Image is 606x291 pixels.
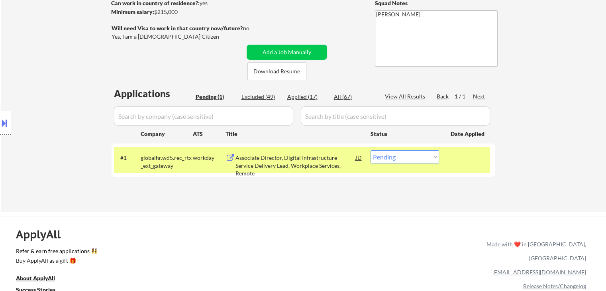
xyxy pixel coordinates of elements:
a: About ApplyAll [16,274,66,284]
div: All (67) [334,93,374,101]
div: Associate Director, Digital Infrastructure Service Delivery Lead, Workplace Services, Remote [235,154,356,177]
div: View All Results [385,92,428,100]
strong: Will need Visa to work in that country now/future?: [112,25,244,31]
a: Refer & earn free applications 👯‍♀️ [16,248,320,257]
u: About ApplyAll [16,275,55,281]
div: Buy ApplyAll as a gift 🎁 [16,258,96,263]
div: JD [355,150,363,165]
div: ATS [193,130,226,138]
div: Applied (17) [287,93,327,101]
a: Buy ApplyAll as a gift 🎁 [16,257,96,267]
div: Date Applied [451,130,486,138]
div: Status [371,126,439,141]
a: Release Notes/Changelog [523,283,586,289]
div: Pending (1) [196,93,235,101]
div: Made with ❤️ in [GEOGRAPHIC_DATA], [GEOGRAPHIC_DATA] [483,237,586,265]
button: Download Resume [247,62,306,80]
strong: Minimum salary: [111,8,154,15]
div: ApplyAll [16,228,70,241]
div: $215,000 [111,8,244,16]
div: no [243,24,266,32]
input: Search by company (case sensitive) [114,106,293,126]
input: Search by title (case sensitive) [301,106,490,126]
div: Applications [114,89,193,98]
div: Yes, I am a [DEMOGRAPHIC_DATA] Citizen [112,33,246,41]
div: Company [141,130,193,138]
div: 1 / 1 [455,92,473,100]
a: [EMAIL_ADDRESS][DOMAIN_NAME] [492,269,586,275]
div: workday [193,154,226,162]
div: globalhr.wd5.rec_rtx_ext_gateway [141,154,193,169]
div: Back [437,92,449,100]
div: Next [473,92,486,100]
button: Add a Job Manually [247,45,327,60]
div: Title [226,130,363,138]
div: Excluded (49) [241,93,281,101]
